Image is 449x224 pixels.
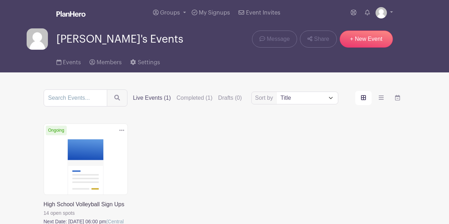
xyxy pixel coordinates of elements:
input: Search Events... [44,89,107,106]
a: Message [252,31,297,48]
span: [PERSON_NAME]'s Events [56,33,183,45]
a: Settings [130,50,160,72]
span: Groups [160,10,180,16]
img: logo_white-6c42ec7e38ccf1d336a20a19083b03d10ae64f83f12c07503d8b9e83406b4c7d.svg [56,11,86,17]
span: Share [314,35,329,43]
div: filters [133,94,242,102]
img: default-ce2991bfa6775e67f084385cd625a349d9dcbb7a52a09fb2fda1e96e2d18dcdb.png [27,28,48,50]
span: Members [97,60,122,65]
div: order and view [355,91,406,105]
span: Events [63,60,81,65]
label: Drafts (0) [218,94,242,102]
img: default-ce2991bfa6775e67f084385cd625a349d9dcbb7a52a09fb2fda1e96e2d18dcdb.png [376,7,387,18]
label: Completed (1) [176,94,212,102]
label: Sort by [255,94,275,102]
span: Message [267,35,290,43]
label: Live Events (1) [133,94,171,102]
a: + New Event [340,31,393,48]
a: Events [56,50,81,72]
a: Share [300,31,336,48]
span: Settings [138,60,160,65]
a: Members [89,50,122,72]
span: Event Invites [246,10,280,16]
span: My Signups [199,10,230,16]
